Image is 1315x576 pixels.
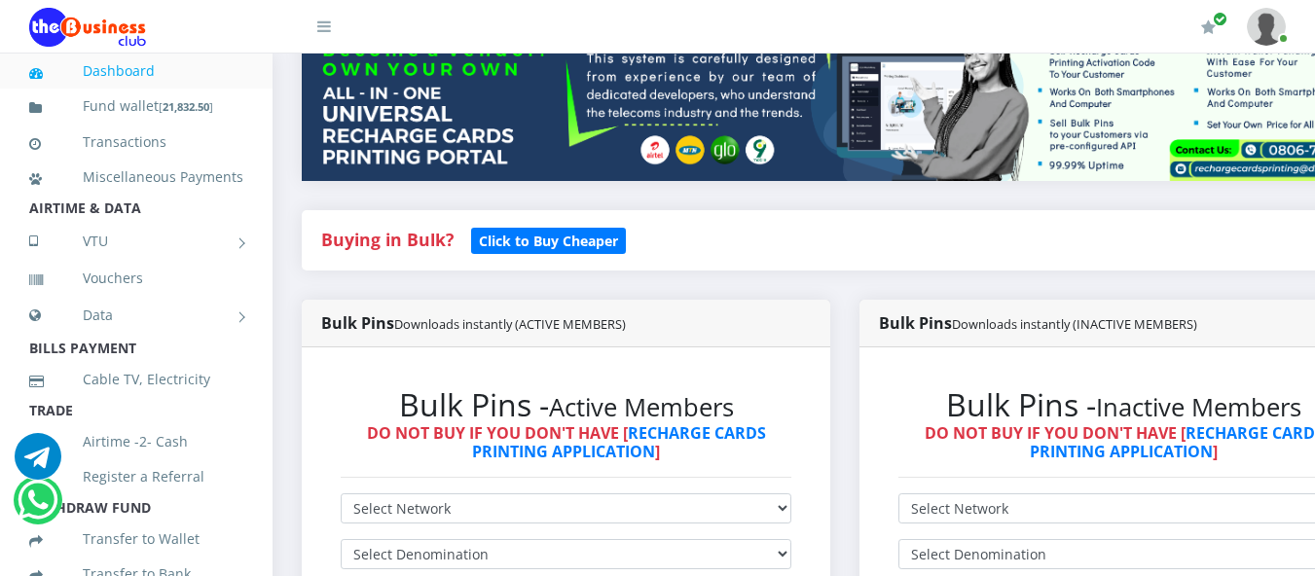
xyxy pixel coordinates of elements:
a: Chat for support [18,491,57,523]
span: Renew/Upgrade Subscription [1213,12,1227,26]
small: [ ] [159,99,213,114]
small: Inactive Members [1096,390,1301,424]
a: Airtime -2- Cash [29,419,243,464]
small: Active Members [549,390,734,424]
a: VTU [29,217,243,266]
a: Transactions [29,120,243,164]
strong: Bulk Pins [879,312,1197,334]
a: Register a Referral [29,454,243,499]
a: Fund wallet[21,832.50] [29,84,243,129]
a: RECHARGE CARDS PRINTING APPLICATION [472,422,766,462]
a: Miscellaneous Payments [29,155,243,199]
small: Downloads instantly (ACTIVE MEMBERS) [394,315,626,333]
a: Chat for support [15,448,61,480]
b: Click to Buy Cheaper [479,232,618,250]
img: Logo [29,8,146,47]
h2: Bulk Pins - [341,386,791,423]
a: Cable TV, Electricity [29,357,243,402]
small: Downloads instantly (INACTIVE MEMBERS) [952,315,1197,333]
a: Data [29,291,243,340]
a: Vouchers [29,256,243,301]
i: Renew/Upgrade Subscription [1201,19,1216,35]
strong: DO NOT BUY IF YOU DON'T HAVE [ ] [367,422,766,462]
strong: Buying in Bulk? [321,228,454,251]
b: 21,832.50 [163,99,209,114]
a: Click to Buy Cheaper [471,228,626,251]
a: Dashboard [29,49,243,93]
strong: Bulk Pins [321,312,626,334]
img: User [1247,8,1286,46]
a: Transfer to Wallet [29,517,243,561]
